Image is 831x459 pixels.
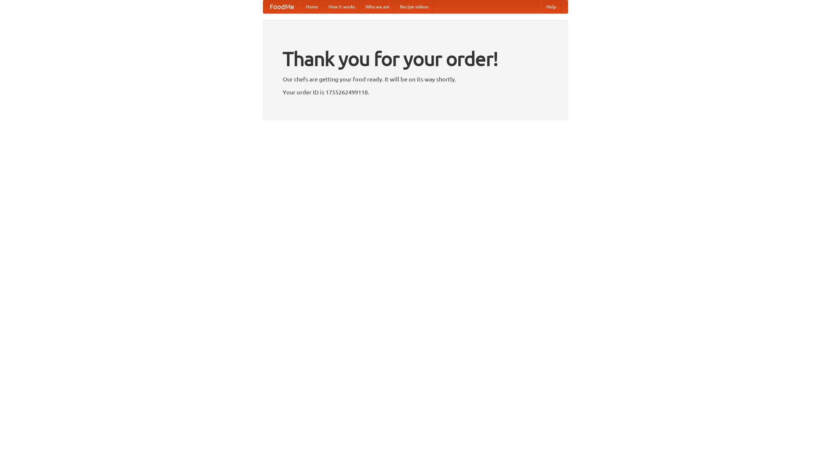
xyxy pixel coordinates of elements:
a: Recipe videos [395,0,434,13]
a: Who we are [360,0,395,13]
a: Help [541,0,561,13]
p: Your order ID is 1755262499118. [283,87,548,97]
a: How it works [323,0,360,13]
h1: Thank you for your order! [283,43,548,74]
a: Home [301,0,323,13]
p: Our chefs are getting your food ready. It will be on its way shortly. [283,74,548,84]
a: FoodMe [263,0,301,13]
